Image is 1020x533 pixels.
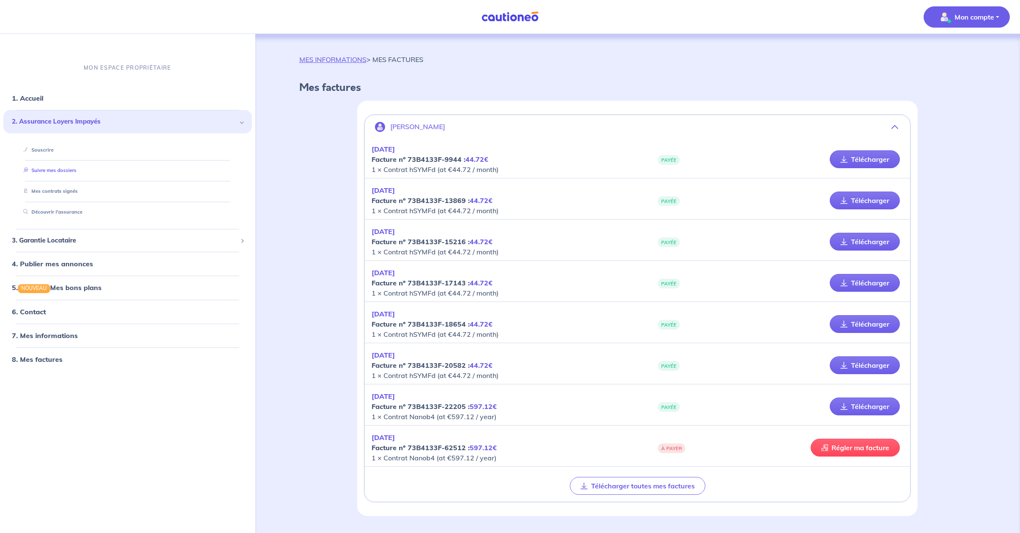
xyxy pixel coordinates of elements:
[658,196,680,206] span: PAYÉE
[478,11,542,22] img: Cautioneo
[570,477,705,495] button: Télécharger toutes mes factures
[470,237,493,246] em: 44.72€
[3,232,252,248] div: 3. Garantie Locataire
[372,268,637,298] p: 1 × Contrat hSYMFd (at €44.72 / month)
[372,392,395,400] em: [DATE]
[12,94,43,102] a: 1. Accueil
[830,233,900,251] a: Télécharger
[372,432,637,463] p: 1 × Contrat Nanob4 (at €597.12 / year)
[658,279,680,288] span: PAYÉE
[470,196,493,205] em: 44.72€
[299,55,366,64] a: MES INFORMATIONS
[3,279,252,296] div: 5.NOUVEAUMes bons plans
[470,402,497,411] em: 597.12€
[470,361,493,369] em: 44.72€
[3,110,252,133] div: 2. Assurance Loyers Impayés
[658,320,680,330] span: PAYÉE
[390,123,445,131] p: [PERSON_NAME]
[372,185,637,216] p: 1 × Contrat hSYMFd (at €44.72 / month)
[830,192,900,209] a: Télécharger
[20,147,54,152] a: Souscrire
[3,255,252,272] div: 4. Publier mes annonces
[372,361,493,369] strong: Facture nº 73B4133F-20582 :
[299,54,423,65] p: > MES FACTURES
[372,226,637,257] p: 1 × Contrat hSYMFd (at €44.72 / month)
[658,402,680,412] span: PAYÉE
[372,155,488,164] strong: Facture nº 73B4133F-9944 :
[830,150,900,168] a: Télécharger
[20,167,76,173] a: Suivre mes dossiers
[372,310,395,318] em: [DATE]
[372,351,395,359] em: [DATE]
[830,398,900,415] a: Télécharger
[84,64,171,72] p: MON ESPACE PROPRIÉTAIRE
[372,227,395,236] em: [DATE]
[658,361,680,371] span: PAYÉE
[372,268,395,277] em: [DATE]
[12,307,46,316] a: 6. Contact
[470,443,497,452] em: 597.12€
[14,205,242,219] div: Découvrir l'assurance
[924,6,1010,28] button: illu_account_valid_menu.svgMon compte
[12,117,237,127] span: 2. Assurance Loyers Impayés
[372,391,637,422] p: 1 × Contrat Nanob4 (at €597.12 / year)
[12,259,93,268] a: 4. Publier mes annonces
[14,184,242,198] div: Mes contrats signés
[372,186,395,195] em: [DATE]
[658,237,680,247] span: PAYÉE
[830,356,900,374] a: Télécharger
[811,439,900,457] a: Régler ma facture
[372,196,493,205] strong: Facture nº 73B4133F-13869 :
[14,164,242,178] div: Suivre mes dossiers
[830,315,900,333] a: Télécharger
[372,320,493,328] strong: Facture nº 73B4133F-18654 :
[3,90,252,107] div: 1. Accueil
[375,122,385,132] img: illu_account.svg
[20,209,82,215] a: Découvrir l'assurance
[372,237,493,246] strong: Facture nº 73B4133F-15216 :
[372,279,493,287] strong: Facture nº 73B4133F-17143 :
[955,12,994,22] p: Mon compte
[465,155,488,164] em: 44.72€
[658,155,680,165] span: PAYÉE
[372,433,395,442] em: [DATE]
[12,331,78,339] a: 7. Mes informations
[372,350,637,381] p: 1 × Contrat hSYMFd (at €44.72 / month)
[372,145,395,153] em: [DATE]
[372,443,497,452] strong: Facture nº 73B4133F-62512 :
[470,320,493,328] em: 44.72€
[470,279,493,287] em: 44.72€
[299,82,976,94] h4: Mes factures
[3,303,252,320] div: 6. Contact
[830,274,900,292] a: Télécharger
[365,117,910,137] button: [PERSON_NAME]
[938,10,951,24] img: illu_account_valid_menu.svg
[372,144,637,175] p: 1 × Contrat hSYMFd (at €44.72 / month)
[20,188,78,194] a: Mes contrats signés
[14,143,242,157] div: Souscrire
[3,327,252,344] div: 7. Mes informations
[658,443,685,453] span: À PAYER
[12,235,237,245] span: 3. Garantie Locataire
[372,309,637,339] p: 1 × Contrat hSYMFd (at €44.72 / month)
[3,350,252,367] div: 8. Mes factures
[372,402,497,411] strong: Facture nº 73B4133F-22205 :
[12,355,62,363] a: 8. Mes factures
[12,283,101,292] a: 5.NOUVEAUMes bons plans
